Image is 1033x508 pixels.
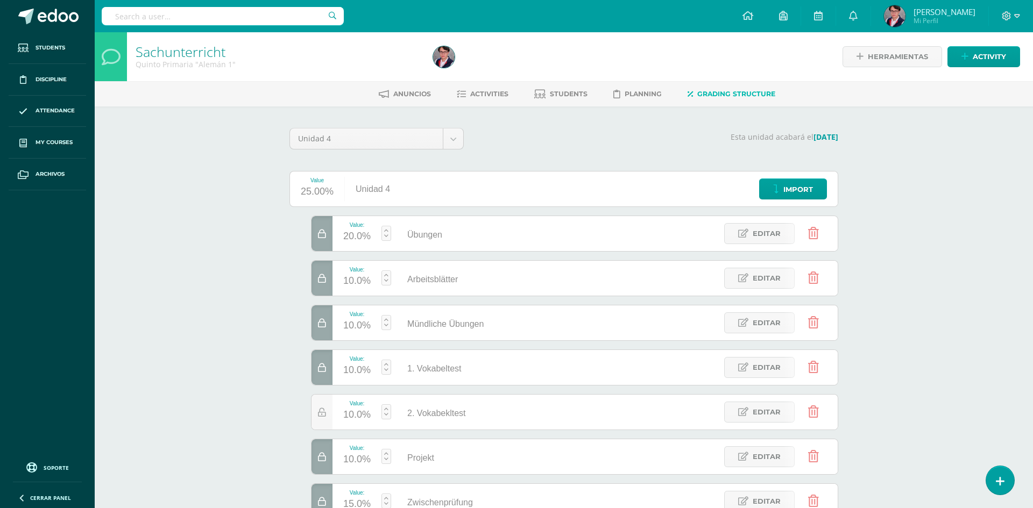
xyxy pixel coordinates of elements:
[753,268,781,288] span: Editar
[343,406,371,424] div: 10.0%
[36,170,65,178] span: Archivos
[813,132,838,142] strong: [DATE]
[345,171,401,206] div: Unidad 4
[36,75,67,84] span: Discipline
[343,222,371,228] div: Value:
[36,138,73,147] span: My courses
[343,356,371,362] div: Value:
[44,464,69,471] span: Soporte
[973,47,1006,67] span: Activity
[914,16,975,25] span: Mi Perfil
[9,159,86,190] a: Archivos
[753,224,781,244] span: Editar
[343,451,371,468] div: 10.0%
[688,85,775,103] a: Grading structure
[343,400,371,406] div: Value:
[550,90,588,98] span: Students
[343,362,371,379] div: 10.0%
[136,59,420,69] div: Quinto Primaria 'Alemán 1'
[9,127,86,159] a: My courses
[36,106,75,115] span: Attendance
[470,90,508,98] span: Activities
[301,177,334,183] div: Value
[9,64,86,96] a: Discipline
[947,46,1020,67] a: Activity
[407,275,458,284] span: Arbeitsblätter
[301,183,334,201] div: 25.00%
[457,85,508,103] a: Activities
[298,128,435,149] span: Unidad 4
[884,5,905,27] img: 3d5d3fbbf55797b71de552028b9912e0.png
[343,317,371,334] div: 10.0%
[477,132,838,142] p: Esta unidad acabará el
[783,180,813,199] span: Import
[753,357,781,377] span: Editar
[393,90,431,98] span: Anuncios
[407,230,442,239] span: Übungen
[343,267,371,273] div: Value:
[759,178,827,199] a: Import
[843,46,942,67] a: Herramientas
[136,42,225,61] a: Sachunterricht
[753,447,781,467] span: Editar
[343,273,371,290] div: 10.0%
[343,445,371,451] div: Value:
[9,32,86,64] a: Students
[613,85,662,103] a: Planning
[433,46,455,68] img: 3d5d3fbbf55797b71de552028b9912e0.png
[343,228,371,245] div: 20.0%
[102,7,344,25] input: Search a user…
[136,44,420,59] h1: Sachunterricht
[753,402,781,422] span: Editar
[625,90,662,98] span: Planning
[407,498,473,507] span: Zwischenprüfung
[407,453,434,462] span: Projekt
[13,460,82,474] a: Soporte
[534,85,588,103] a: Students
[9,96,86,127] a: Attendance
[36,44,65,52] span: Students
[290,128,463,149] a: Unidad 4
[753,313,781,333] span: Editar
[407,319,484,328] span: Mündliche Übungen
[868,47,928,67] span: Herramientas
[343,311,371,317] div: Value:
[30,494,71,502] span: Cerrar panel
[697,90,775,98] span: Grading structure
[379,85,431,103] a: Anuncios
[407,409,466,418] span: 2. Vokabekltest
[407,364,462,373] span: 1. Vokabeltest
[343,490,371,496] div: Value:
[914,6,975,17] span: [PERSON_NAME]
